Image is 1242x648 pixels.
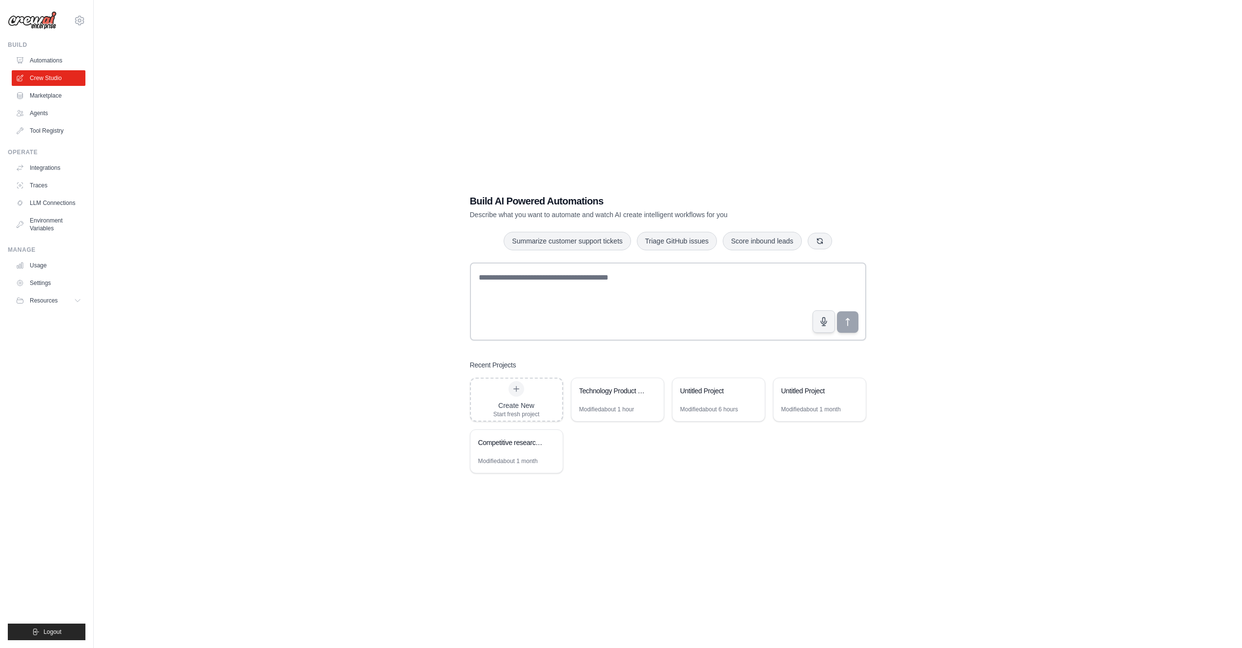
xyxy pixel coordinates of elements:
a: Marketplace [12,88,85,103]
div: Start fresh project [493,410,540,418]
a: Agents [12,105,85,121]
a: Traces [12,178,85,193]
div: Competitive research and analysis [478,438,545,447]
div: Untitled Project [781,386,848,396]
a: Automations [12,53,85,68]
div: Untitled Project [680,386,747,396]
button: Get new suggestions [808,233,832,249]
div: Create New [493,401,540,410]
a: Tool Registry [12,123,85,139]
button: Triage GitHub issues [637,232,717,250]
button: Click to speak your automation idea [813,310,835,333]
span: Resources [30,297,58,304]
div: Manage [8,246,85,254]
div: Modified about 6 hours [680,405,738,413]
div: Modified about 1 month [781,405,841,413]
a: LLM Connections [12,195,85,211]
a: Integrations [12,160,85,176]
button: Resources [12,293,85,308]
a: Environment Variables [12,213,85,236]
p: Describe what you want to automate and watch AI create intelligent workflows for you [470,210,798,220]
iframe: Chat Widget [1193,601,1242,648]
div: Modified about 1 hour [579,405,634,413]
a: Usage [12,258,85,273]
button: Score inbound leads [723,232,802,250]
h1: Build AI Powered Automations [470,194,798,208]
a: Crew Studio [12,70,85,86]
img: Logo [8,11,57,30]
div: Build [8,41,85,49]
div: Technology Product Research Automation [579,386,646,396]
button: Logout [8,624,85,640]
div: Operate [8,148,85,156]
a: Settings [12,275,85,291]
h3: Recent Projects [470,360,516,370]
button: Summarize customer support tickets [504,232,631,250]
div: Modified about 1 month [478,457,538,465]
span: Logout [43,628,61,636]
